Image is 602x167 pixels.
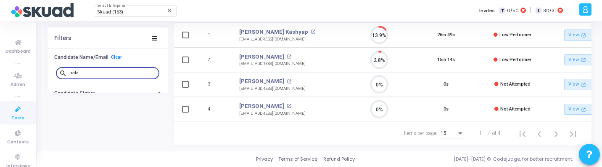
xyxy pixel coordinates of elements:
div: 0s [444,81,449,88]
span: 15 [441,130,446,136]
button: Previous page [531,125,548,142]
div: 15m 14s [437,57,455,64]
td: 2 [195,48,231,73]
div: [EMAIL_ADDRESS][DOMAIN_NAME] [239,61,306,67]
div: [EMAIL_ADDRESS][DOMAIN_NAME] [239,86,306,92]
div: 1 – 4 of 4 [479,129,501,137]
mat-icon: search [59,69,69,77]
div: [DATE]-[DATE] © Codejudge, for better recruitment. [355,156,591,163]
mat-icon: open_in_new [287,54,291,59]
span: Low Performer [499,32,531,38]
mat-icon: open_in_new [287,104,291,108]
div: [EMAIL_ADDRESS][DOMAIN_NAME] [239,110,306,117]
span: Not Attempted [500,106,531,112]
a: Refund Policy [323,156,355,163]
span: 0/50 [507,7,519,14]
div: [EMAIL_ADDRESS][DOMAIN_NAME] [239,36,315,43]
button: First page [514,125,531,142]
a: [PERSON_NAME] Kashyap [239,28,308,36]
a: View [564,104,594,115]
button: Last page [565,125,581,142]
td: 3 [195,72,231,97]
div: Filters [54,35,71,42]
mat-icon: open_in_new [311,30,315,34]
a: View [564,79,594,90]
a: [PERSON_NAME] [239,102,284,110]
a: [PERSON_NAME] [239,53,284,61]
span: T [499,8,505,14]
mat-icon: open_in_new [580,56,587,63]
mat-icon: open_in_new [287,79,291,84]
input: Search... [69,70,156,75]
mat-icon: open_in_new [580,106,587,113]
a: Terms of Service [278,156,317,163]
span: Dashboard [5,48,31,55]
button: Next page [548,125,565,142]
img: logo [11,2,74,19]
h6: Candidate Status [54,90,95,97]
mat-select: Items per page: [441,131,464,137]
div: 0s [444,106,449,113]
a: Privacy [256,156,273,163]
a: View [564,54,594,66]
td: 1 [195,23,231,48]
span: Skuad (163) [97,9,123,15]
td: 4 [195,97,231,122]
span: Contests [7,139,29,146]
span: Low Performer [499,57,531,62]
div: 26m 49s [437,32,455,39]
span: 30/31 [543,7,556,14]
label: Invites: [479,7,496,14]
span: Not Attempted [500,81,531,87]
a: Clear [111,54,122,60]
span: | [530,6,531,15]
mat-icon: Clear [166,7,173,14]
span: I [536,8,541,14]
button: Candidate Status [48,87,168,100]
span: Admin [11,81,25,89]
div: Items per page: [404,129,437,137]
a: [PERSON_NAME] [239,77,284,86]
mat-icon: open_in_new [580,32,587,39]
mat-icon: open_in_new [580,81,587,88]
button: Candidate Name/EmailClear [48,51,168,64]
h6: Candidate Name/Email [54,54,108,61]
a: View [564,30,594,41]
span: Tests [11,115,24,122]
